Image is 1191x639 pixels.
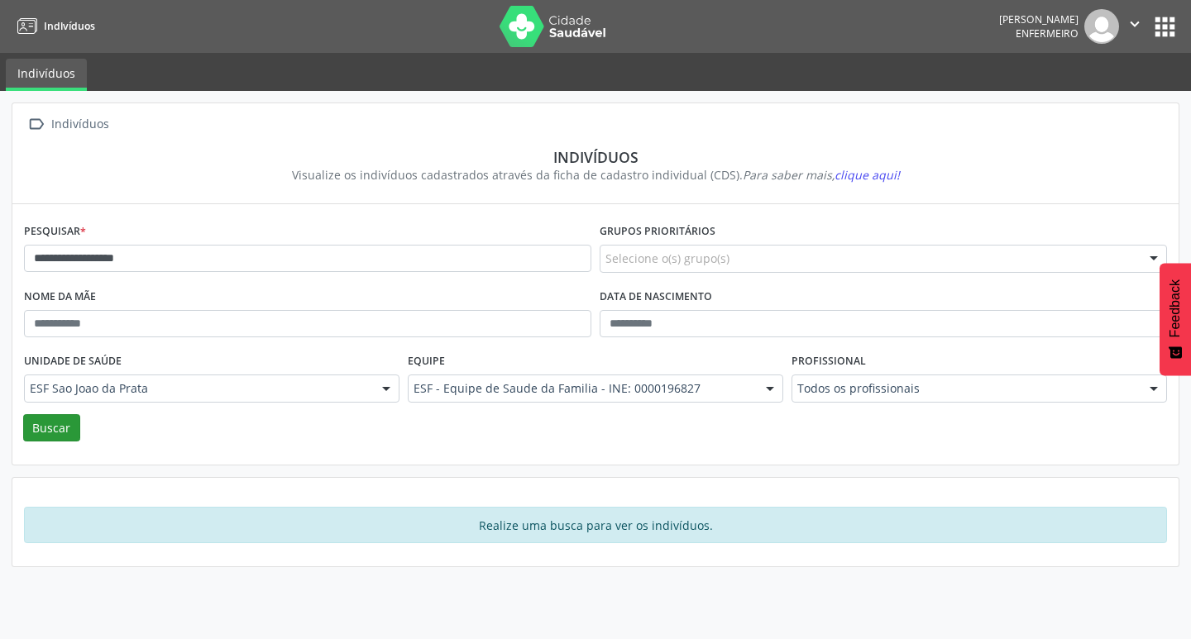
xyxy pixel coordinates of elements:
[1160,263,1191,375] button: Feedback - Mostrar pesquisa
[48,112,112,136] div: Indivíduos
[792,349,866,374] label: Profissional
[1016,26,1079,41] span: Enfermeiro
[24,284,96,310] label: Nome da mãe
[12,12,95,40] a: Indivíduos
[36,148,1155,166] div: Indivíduos
[600,284,712,310] label: Data de nascimento
[36,166,1155,184] div: Visualize os indivíduos cadastrados através da ficha de cadastro individual (CDS).
[24,112,112,136] a:  Indivíduos
[605,250,729,267] span: Selecione o(s) grupo(s)
[24,112,48,136] i: 
[797,380,1133,397] span: Todos os profissionais
[1119,9,1150,44] button: 
[1150,12,1179,41] button: apps
[408,349,445,374] label: Equipe
[1168,279,1183,337] span: Feedback
[24,349,122,374] label: Unidade de saúde
[999,12,1079,26] div: [PERSON_NAME]
[24,219,86,245] label: Pesquisar
[414,380,749,397] span: ESF - Equipe de Saude da Familia - INE: 0000196827
[1126,15,1144,33] i: 
[1084,9,1119,44] img: img
[24,507,1167,543] div: Realize uma busca para ver os indivíduos.
[30,380,366,397] span: ESF Sao Joao da Prata
[600,219,715,245] label: Grupos prioritários
[23,414,80,442] button: Buscar
[6,59,87,91] a: Indivíduos
[743,167,900,183] i: Para saber mais,
[44,19,95,33] span: Indivíduos
[835,167,900,183] span: clique aqui!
